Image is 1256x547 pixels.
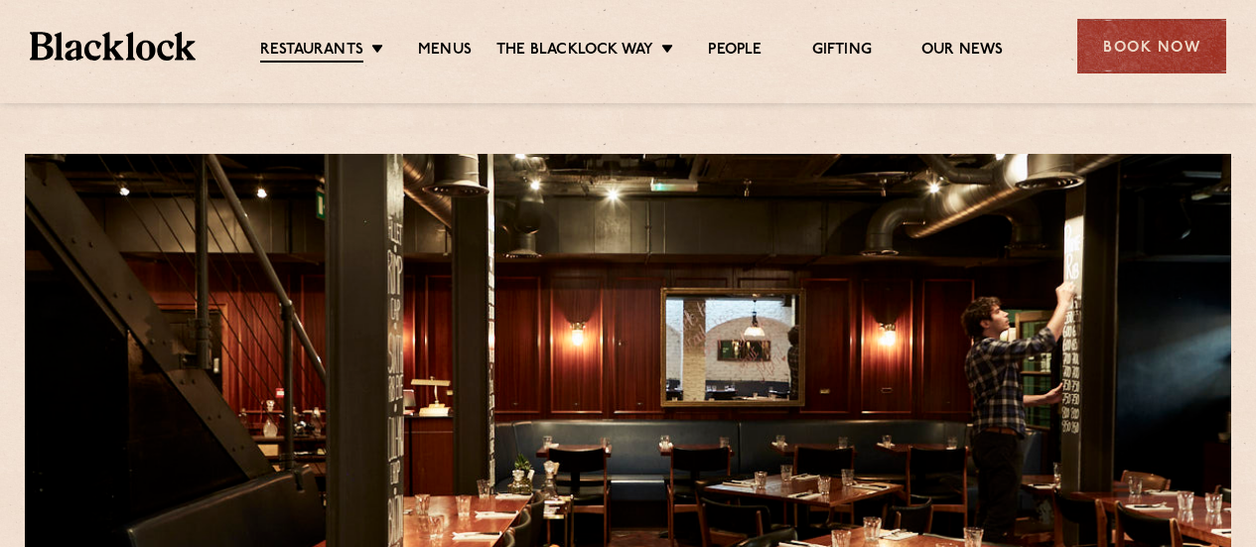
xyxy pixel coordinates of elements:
[496,41,653,61] a: The Blacklock Way
[418,41,472,61] a: Menus
[708,41,762,61] a: People
[260,41,363,63] a: Restaurants
[921,41,1004,61] a: Our News
[1077,19,1226,73] div: Book Now
[30,32,196,60] img: BL_Textured_Logo-footer-cropped.svg
[812,41,872,61] a: Gifting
